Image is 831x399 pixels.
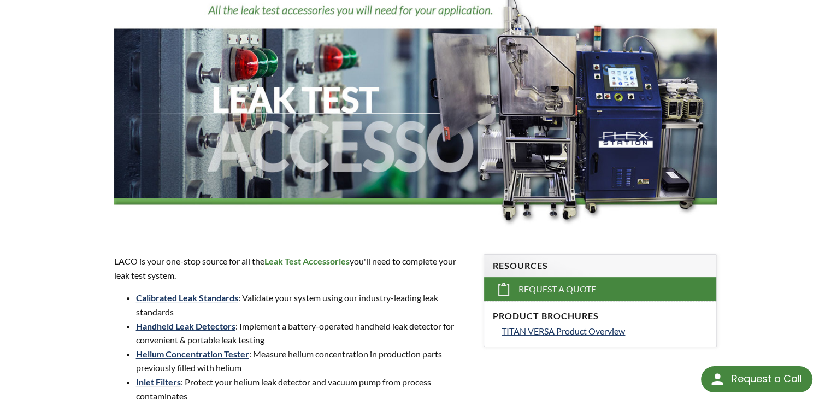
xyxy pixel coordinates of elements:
a: TITAN VERSA Product Overview [502,324,708,338]
li: : Implement a battery-operated handheld leak detector for convenient & portable leak testing [136,319,471,347]
a: Handheld Leak Detectors [136,321,235,331]
a: Request a Quote [484,277,716,301]
a: Helium Concentration Tester [136,349,249,359]
li: : Measure helium concentration in production parts previously filled with helium [136,347,471,375]
span: TITAN VERSA Product Overview [502,326,625,336]
p: LACO is your one-stop source for all the you'll need to complete your leak test system. [114,254,471,282]
li: : Validate your system using our industry-leading leak standards [136,291,471,319]
div: Request a Call [701,366,812,392]
a: Inlet Filters [136,377,181,387]
strong: Leak Test Accessories [264,256,350,266]
h4: Resources [493,260,708,272]
span: Request a Quote [518,284,596,295]
a: Calibrated Leak Standards [136,292,238,303]
div: Request a Call [731,366,801,391]
img: round button [709,371,726,388]
h4: Product Brochures [493,310,708,322]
